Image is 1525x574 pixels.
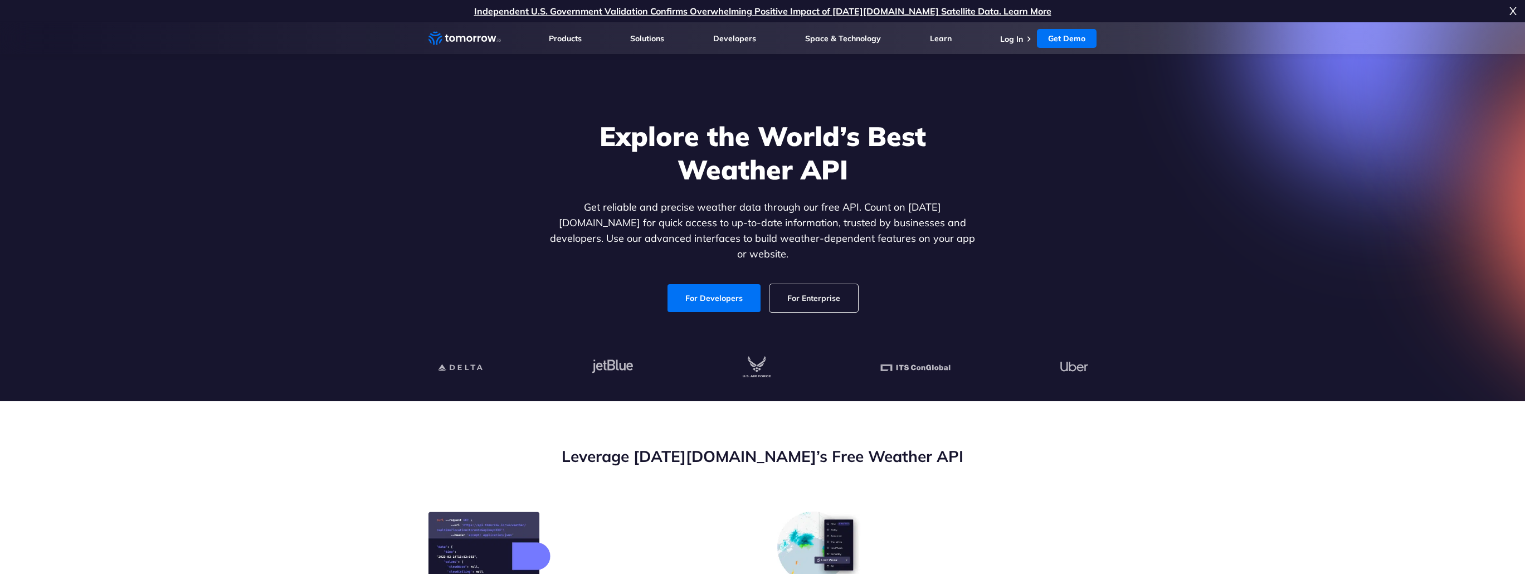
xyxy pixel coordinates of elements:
[668,284,761,312] a: For Developers
[428,30,501,47] a: Home link
[805,33,881,43] a: Space & Technology
[1000,34,1023,44] a: Log In
[769,284,858,312] a: For Enterprise
[713,33,756,43] a: Developers
[474,6,1051,17] a: Independent U.S. Government Validation Confirms Overwhelming Positive Impact of [DATE][DOMAIN_NAM...
[1037,29,1097,48] a: Get Demo
[548,119,978,186] h1: Explore the World’s Best Weather API
[930,33,952,43] a: Learn
[549,33,582,43] a: Products
[428,446,1097,467] h2: Leverage [DATE][DOMAIN_NAME]’s Free Weather API
[630,33,664,43] a: Solutions
[548,200,978,262] p: Get reliable and precise weather data through our free API. Count on [DATE][DOMAIN_NAME] for quic...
